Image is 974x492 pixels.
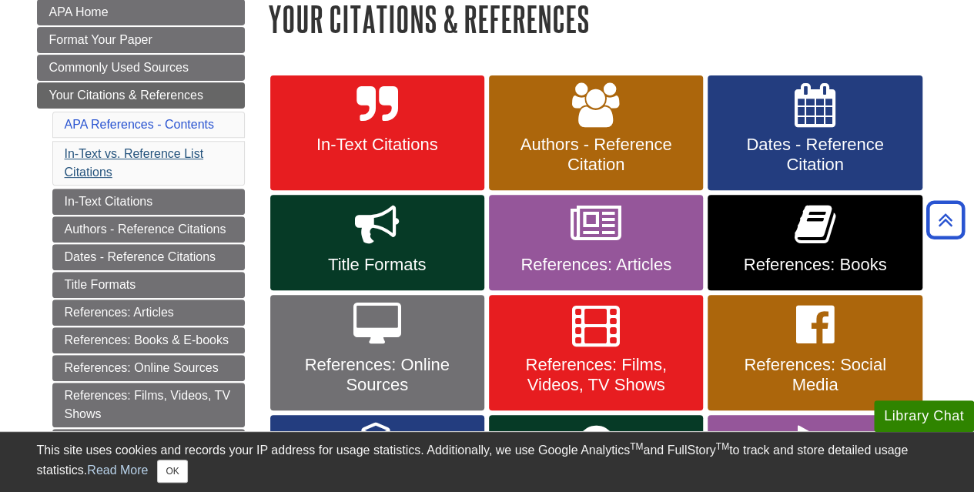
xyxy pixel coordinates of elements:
a: References: Films, Videos, TV Shows [489,295,703,410]
span: Authors - Reference Citation [500,135,691,175]
a: Back to Top [921,209,970,230]
span: Dates - Reference Citation [719,135,910,175]
a: Authors - Reference Citation [489,75,703,191]
a: In-Text Citations [52,189,245,215]
sup: TM [716,441,729,452]
a: References: Articles [52,300,245,326]
a: Commonly Used Sources [37,55,245,81]
a: In-Text Citations [270,75,484,191]
span: References: Articles [500,255,691,275]
sup: TM [630,441,643,452]
span: References: Online Sources [282,355,473,395]
a: Your Citations & References [37,82,245,109]
button: Close [157,460,187,483]
button: Library Chat [874,400,974,432]
span: In-Text Citations [282,135,473,155]
span: Format Your Paper [49,33,152,46]
a: Title Formats [52,272,245,298]
a: References: Films, Videos, TV Shows [52,383,245,427]
span: References: Social Media [719,355,910,395]
a: References: Articles [489,195,703,290]
a: In-Text vs. Reference List Citations [65,147,204,179]
span: References: Books [719,255,910,275]
a: References: Social Media [52,429,245,455]
a: References: Online Sources [52,355,245,381]
a: References: Books & E-books [52,327,245,353]
a: References: Online Sources [270,295,484,410]
span: Your Citations & References [49,89,203,102]
a: Dates - Reference Citations [52,244,245,270]
div: This site uses cookies and records your IP address for usage statistics. Additionally, we use Goo... [37,441,938,483]
span: Commonly Used Sources [49,61,189,74]
a: Authors - Reference Citations [52,216,245,243]
a: Format Your Paper [37,27,245,53]
a: References: Books [708,195,922,290]
span: Title Formats [282,255,473,275]
a: Dates - Reference Citation [708,75,922,191]
a: Title Formats [270,195,484,290]
a: APA References - Contents [65,118,214,131]
span: References: Films, Videos, TV Shows [500,355,691,395]
span: APA Home [49,5,109,18]
a: Read More [87,464,148,477]
a: References: Social Media [708,295,922,410]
